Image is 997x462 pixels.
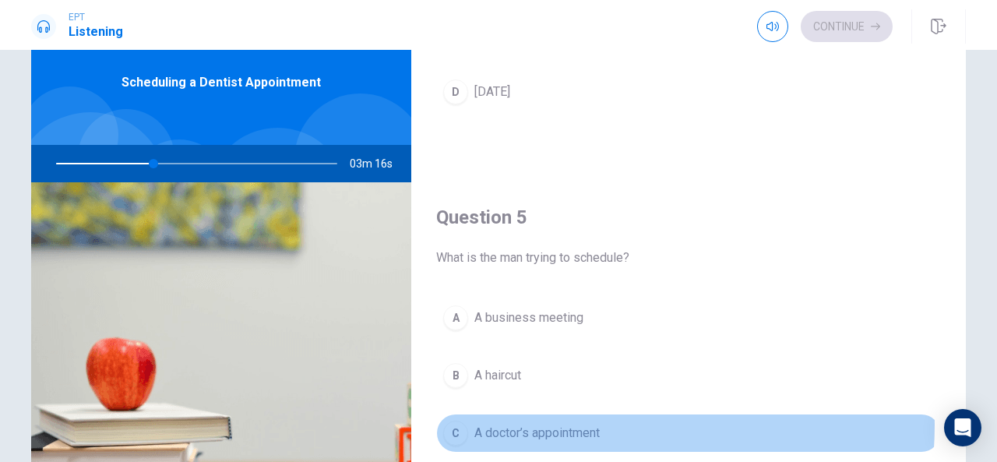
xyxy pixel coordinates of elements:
[443,305,468,330] div: A
[443,421,468,446] div: C
[436,356,941,395] button: BA haircut
[474,83,510,101] span: [DATE]
[436,72,941,111] button: D[DATE]
[474,366,521,385] span: A haircut
[436,205,941,230] h4: Question 5
[350,145,405,182] span: 03m 16s
[69,23,123,41] h1: Listening
[443,363,468,388] div: B
[436,298,941,337] button: AA business meeting
[443,79,468,104] div: D
[436,249,941,267] span: What is the man trying to schedule?
[474,309,583,327] span: A business meeting
[944,409,981,446] div: Open Intercom Messenger
[122,73,321,92] span: Scheduling a Dentist Appointment
[436,414,941,453] button: CA doctor’s appointment
[474,424,600,443] span: A doctor’s appointment
[69,12,123,23] span: EPT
